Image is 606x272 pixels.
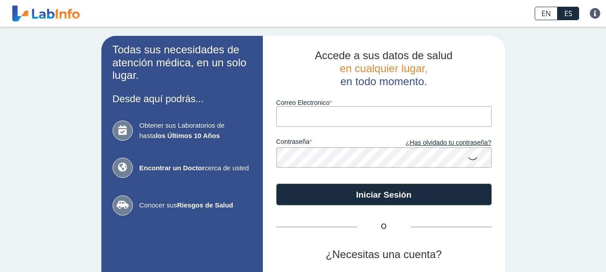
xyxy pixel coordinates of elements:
[140,121,252,141] span: Obtener sus Laboratorios de hasta
[315,49,453,61] span: Accede a sus datos de salud
[276,99,492,106] label: Correo Electronico
[140,163,252,173] span: cerca de usted
[340,75,427,87] span: en todo momento.
[276,248,492,261] h2: ¿Necesitas una cuenta?
[140,164,205,172] b: Encontrar un Doctor
[384,138,492,148] a: ¿Has olvidado tu contraseña?
[113,43,252,82] h2: Todas sus necesidades de atención médica, en un solo lugar.
[357,221,411,232] span: O
[113,93,252,104] h3: Desde aquí podrás...
[140,200,252,211] span: Conocer sus
[340,62,427,74] span: en cualquier lugar,
[276,184,492,205] button: Iniciar Sesión
[276,138,384,148] label: contraseña
[535,7,558,20] a: EN
[558,7,579,20] a: ES
[177,201,233,209] b: Riesgos de Salud
[156,132,220,139] b: los Últimos 10 Años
